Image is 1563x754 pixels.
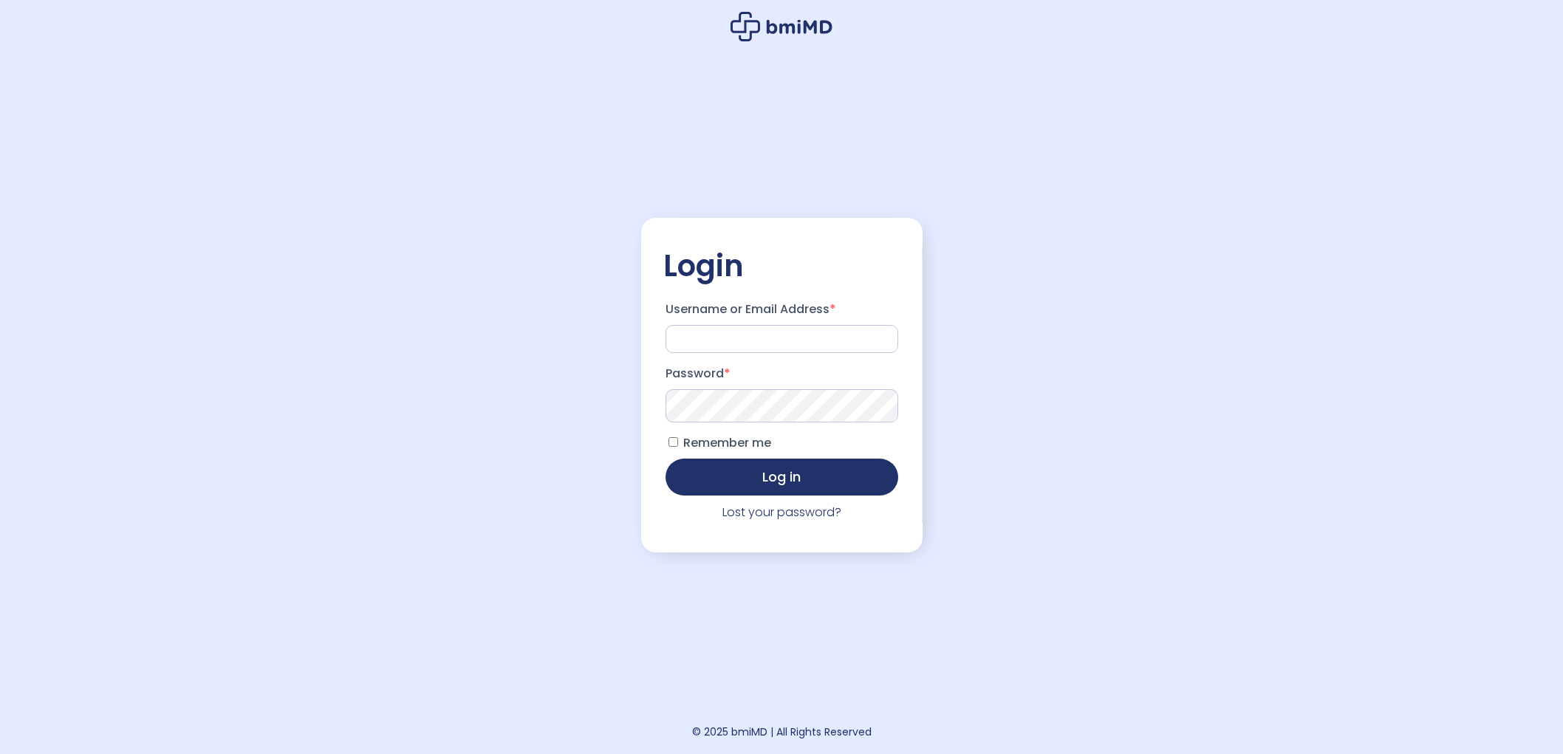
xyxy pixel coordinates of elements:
[666,298,898,321] label: Username or Email Address
[663,247,900,284] h2: Login
[666,459,898,496] button: Log in
[668,437,678,447] input: Remember me
[683,434,771,451] span: Remember me
[692,722,872,742] div: © 2025 bmiMD | All Rights Reserved
[666,362,898,385] label: Password
[722,504,841,521] a: Lost your password?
